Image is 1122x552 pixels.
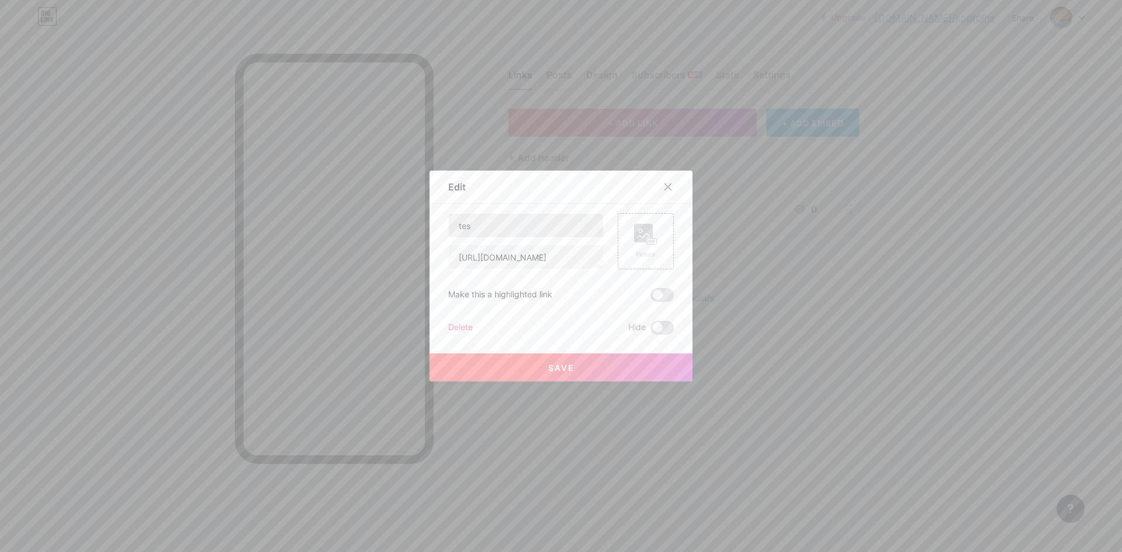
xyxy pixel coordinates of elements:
[448,288,552,302] div: Make this a highlighted link
[448,321,473,335] div: Delete
[634,250,657,259] div: Picture
[449,214,603,237] input: Title
[430,353,692,381] button: Save
[628,321,646,335] span: Hide
[548,363,574,373] span: Save
[449,245,603,269] input: URL
[448,180,466,194] div: Edit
